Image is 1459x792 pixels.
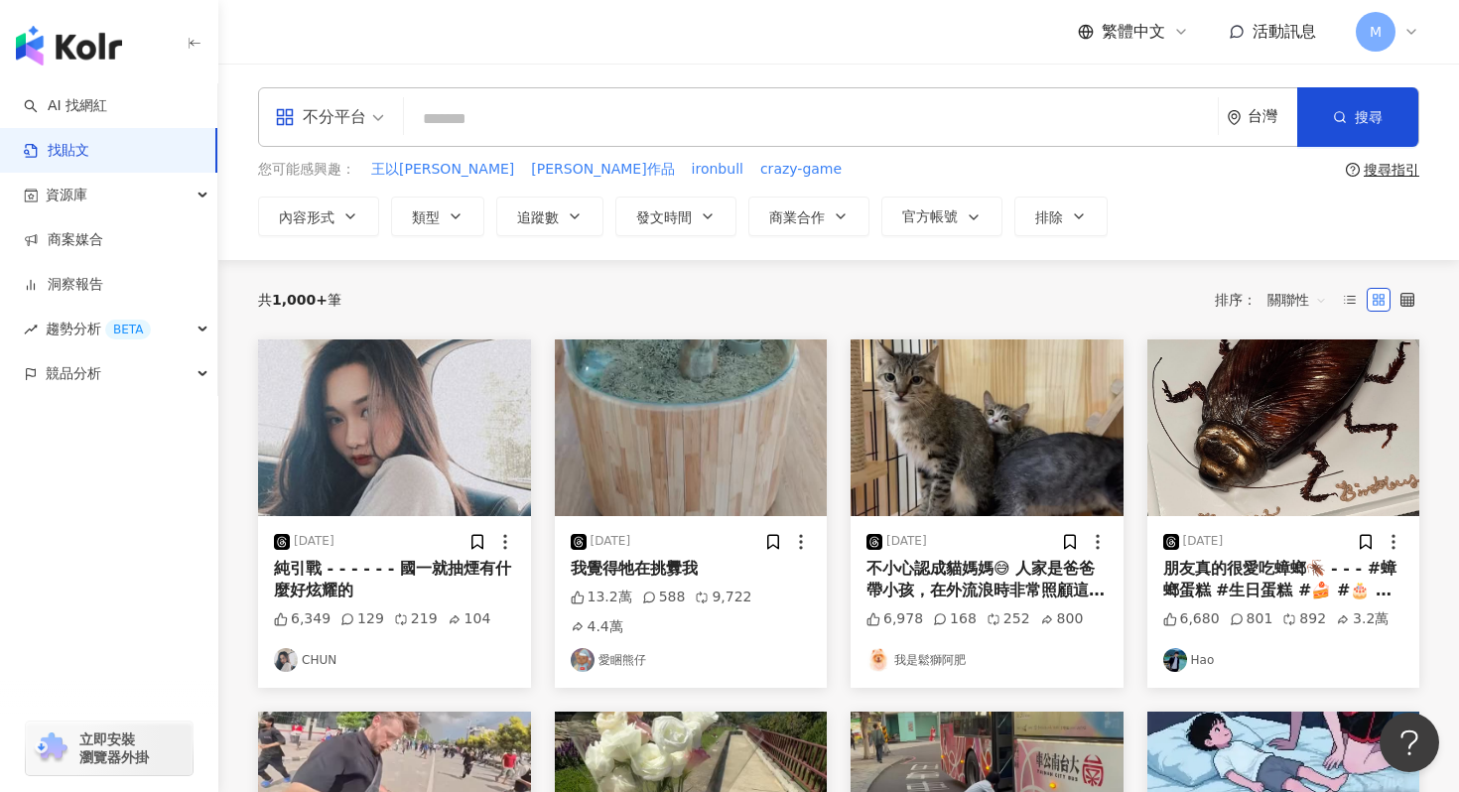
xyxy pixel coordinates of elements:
[448,609,491,629] div: 104
[26,722,193,775] a: chrome extension立即安裝 瀏覽器外掛
[1014,197,1108,236] button: 排除
[1215,284,1338,316] div: 排序：
[46,173,87,217] span: 資源庫
[769,209,825,225] span: 商業合作
[370,159,515,181] button: 王以[PERSON_NAME]
[32,732,70,764] img: chrome extension
[636,209,692,225] span: 發文時間
[496,197,603,236] button: 追蹤數
[24,323,38,336] span: rise
[1227,110,1242,125] span: environment
[258,339,531,516] img: post-image
[24,141,89,161] a: 找貼文
[274,609,331,629] div: 6,349
[902,208,958,224] span: 官方帳號
[1035,209,1063,225] span: 排除
[933,609,977,629] div: 168
[258,160,355,180] span: 您可能感興趣：
[530,159,675,181] button: [PERSON_NAME]作品
[1364,162,1419,178] div: 搜尋指引
[24,230,103,250] a: 商案媒合
[748,197,869,236] button: 商業合作
[1183,533,1224,550] div: [DATE]
[24,275,103,295] a: 洞察報告
[759,159,843,181] button: crazy-game
[46,351,101,396] span: 競品分析
[274,648,298,672] img: KOL Avatar
[571,648,812,672] a: KOL Avatar愛睏熊仔
[394,609,438,629] div: 219
[691,159,744,181] button: ironbull
[615,197,736,236] button: 發文時間
[1102,21,1165,43] span: 繁體中文
[555,339,828,516] img: post-image
[881,197,1002,236] button: 官方帳號
[1163,558,1404,602] div: 朋友真的很愛吃蟑螂🪳 - - - #蟑螂蛋糕 #生日蛋糕 #🍰 #🎂 #慶生 #台中蛋糕
[571,617,623,637] div: 4.4萬
[695,588,751,607] div: 9,722
[851,339,1124,516] img: post-image
[1336,609,1389,629] div: 3.2萬
[1282,609,1326,629] div: 892
[274,648,515,672] a: KOL AvatarCHUN
[279,209,334,225] span: 內容形式
[258,197,379,236] button: 內容形式
[866,558,1108,602] div: 不小心認成貓媽媽😅 人家是爸爸帶小孩，在外流浪時非常照顧這兩隻幼貓被誤以為是貓媽媽 結果有蛋蛋😳 黑虎斑是小男生 白襪子是小女生 約三個月大 貓爸爸這兩天會送紮
[571,588,632,607] div: 13.2萬
[531,160,674,180] span: [PERSON_NAME]作品
[272,292,328,308] span: 1,000+
[1040,609,1084,629] div: 800
[591,533,631,550] div: [DATE]
[294,533,334,550] div: [DATE]
[886,533,927,550] div: [DATE]
[866,648,1108,672] a: KOL Avatar我是鬆獅阿肥
[760,160,842,180] span: crazy-game
[1370,21,1382,43] span: M
[105,320,151,339] div: BETA
[1230,609,1273,629] div: 801
[1248,108,1297,125] div: 台灣
[642,588,686,607] div: 588
[371,160,514,180] span: 王以[PERSON_NAME]
[517,209,559,225] span: 追蹤數
[1355,109,1383,125] span: 搜尋
[1267,284,1327,316] span: 關聯性
[24,96,107,116] a: searchAI 找網紅
[1297,87,1418,147] button: 搜尋
[1253,22,1316,41] span: 活動訊息
[412,209,440,225] span: 類型
[1163,648,1404,672] a: KOL AvatarHao
[46,307,151,351] span: 趨勢分析
[79,730,149,766] span: 立即安裝 瀏覽器外掛
[1380,713,1439,772] iframe: Help Scout Beacon - Open
[692,160,743,180] span: ironbull
[987,609,1030,629] div: 252
[571,558,812,580] div: 我覺得牠在挑釁我
[1163,648,1187,672] img: KOL Avatar
[275,107,295,127] span: appstore
[258,292,341,308] div: 共 筆
[274,558,515,602] div: 純引戰 - - - - - - 國一就抽煙有什麼好炫耀的
[1346,163,1360,177] span: question-circle
[340,609,384,629] div: 129
[391,197,484,236] button: 類型
[866,648,890,672] img: KOL Avatar
[1163,609,1220,629] div: 6,680
[1147,339,1420,516] img: post-image
[866,609,923,629] div: 6,978
[275,101,366,133] div: 不分平台
[571,648,595,672] img: KOL Avatar
[16,26,122,66] img: logo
